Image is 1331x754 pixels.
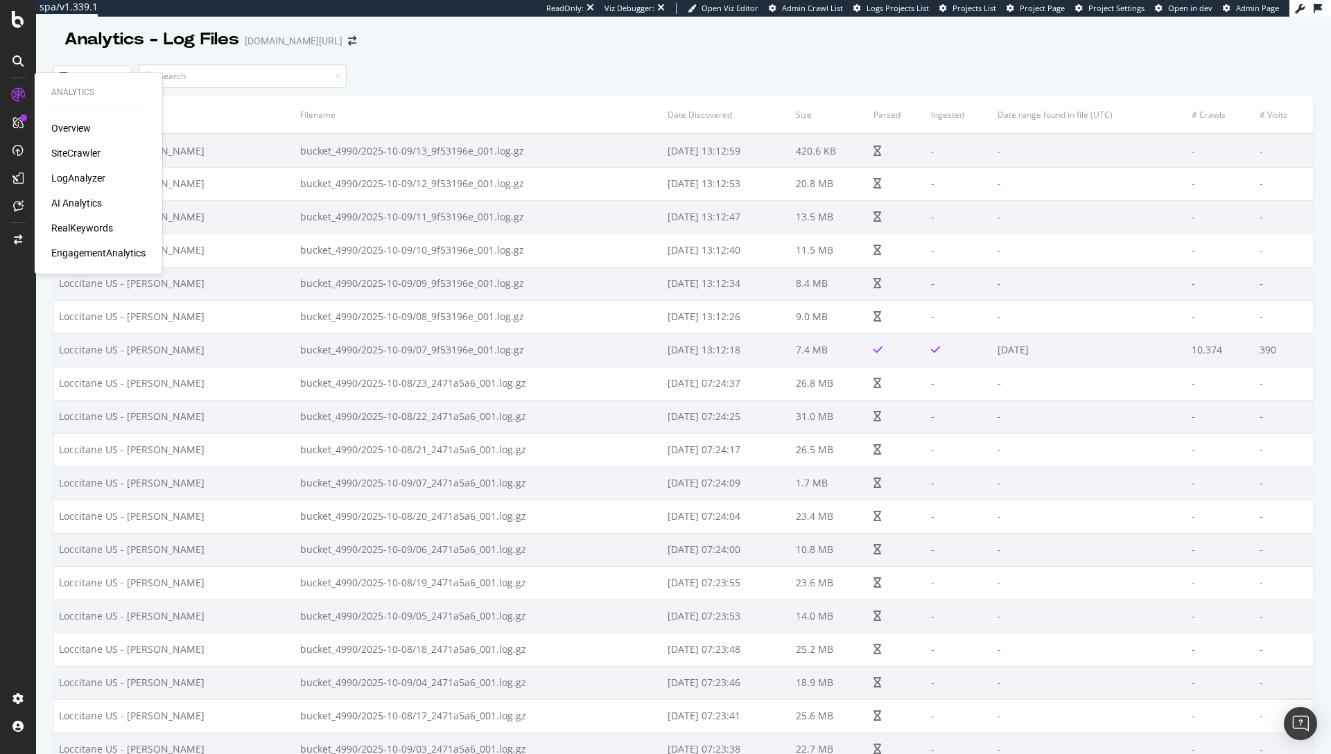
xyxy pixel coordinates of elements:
[952,3,996,13] span: Projects List
[791,500,869,533] td: 23.4 MB
[1284,707,1317,740] div: Open Intercom Messenger
[853,3,929,14] a: Logs Projects List
[51,171,105,185] div: LogAnalyzer
[926,267,993,300] td: -
[295,400,663,433] td: bucket_4990/2025-10-08/22_2471a5a6_001.log.gz
[926,500,993,533] td: -
[54,466,295,500] td: Loccitane US - [PERSON_NAME]
[1255,267,1313,300] td: -
[663,134,791,167] td: [DATE] 13:12:59
[54,500,295,533] td: Loccitane US - [PERSON_NAME]
[1255,633,1313,666] td: -
[1075,3,1145,14] a: Project Settings
[993,167,1187,200] td: -
[926,533,993,566] td: -
[663,599,791,633] td: [DATE] 07:23:53
[926,666,993,699] td: -
[1187,566,1255,599] td: -
[54,96,295,134] th: Bucket
[54,433,295,466] td: Loccitane US - [PERSON_NAME]
[769,3,843,14] a: Admin Crawl List
[546,3,584,14] div: ReadOnly:
[993,96,1187,134] th: Date range found in file (UTC)
[663,666,791,699] td: [DATE] 07:23:46
[1255,500,1313,533] td: -
[1255,234,1313,267] td: -
[926,466,993,500] td: -
[295,566,663,599] td: bucket_4990/2025-10-08/19_2471a5a6_001.log.gz
[1187,234,1255,267] td: -
[663,500,791,533] td: [DATE] 07:24:04
[663,566,791,599] td: [DATE] 07:23:55
[1255,433,1313,466] td: -
[1187,367,1255,400] td: -
[295,333,663,367] td: bucket_4990/2025-10-09/07_9f53196e_001.log.gz
[782,3,843,13] span: Admin Crawl List
[1223,3,1279,14] a: Admin Page
[791,333,869,367] td: 7.4 MB
[51,146,101,160] a: SiteCrawler
[51,196,102,210] a: AI Analytics
[1020,3,1065,13] span: Project Page
[1255,599,1313,633] td: -
[993,333,1187,367] td: [DATE]
[791,433,869,466] td: 26.5 MB
[993,666,1187,699] td: -
[295,699,663,733] td: bucket_4990/2025-10-08/17_2471a5a6_001.log.gz
[51,87,146,98] div: Analytics
[867,3,929,13] span: Logs Projects List
[295,599,663,633] td: bucket_4990/2025-10-09/05_2471a5a6_001.log.gz
[51,221,113,235] a: RealKeywords
[54,699,295,733] td: Loccitane US - [PERSON_NAME]
[1168,3,1212,13] span: Open in dev
[993,400,1187,433] td: -
[1187,96,1255,134] th: # Crawls
[791,599,869,633] td: 14.0 MB
[1007,3,1065,14] a: Project Page
[1255,333,1313,367] td: 390
[54,300,295,333] td: Loccitane US - [PERSON_NAME]
[295,267,663,300] td: bucket_4990/2025-10-09/09_9f53196e_001.log.gz
[295,167,663,200] td: bucket_4990/2025-10-09/12_9f53196e_001.log.gz
[791,633,869,666] td: 25.2 MB
[54,167,295,200] td: Loccitane US - [PERSON_NAME]
[295,234,663,267] td: bucket_4990/2025-10-09/10_9f53196e_001.log.gz
[663,367,791,400] td: [DATE] 07:24:37
[1187,300,1255,333] td: -
[79,70,120,82] div: Add Filters
[1187,666,1255,699] td: -
[791,666,869,699] td: 18.9 MB
[245,34,342,48] div: [DOMAIN_NAME][URL]
[993,367,1187,400] td: -
[295,633,663,666] td: bucket_4990/2025-10-08/18_2471a5a6_001.log.gz
[993,433,1187,466] td: -
[791,167,869,200] td: 20.8 MB
[791,200,869,234] td: 13.5 MB
[993,466,1187,500] td: -
[1187,267,1255,300] td: -
[295,466,663,500] td: bucket_4990/2025-10-09/07_2471a5a6_001.log.gz
[993,500,1187,533] td: -
[295,134,663,167] td: bucket_4990/2025-10-09/13_9f53196e_001.log.gz
[1255,566,1313,599] td: -
[926,633,993,666] td: -
[993,533,1187,566] td: -
[993,566,1187,599] td: -
[791,300,869,333] td: 9.0 MB
[54,200,295,234] td: Loccitane US - [PERSON_NAME]
[663,167,791,200] td: [DATE] 13:12:53
[663,400,791,433] td: [DATE] 07:24:25
[791,466,869,500] td: 1.7 MB
[663,466,791,500] td: [DATE] 07:24:09
[1255,666,1313,699] td: -
[688,3,758,14] a: Open Viz Editor
[1187,433,1255,466] td: -
[926,167,993,200] td: -
[64,28,239,51] div: Analytics - Log Files
[295,96,663,134] th: Filename
[663,200,791,234] td: [DATE] 13:12:47
[1255,533,1313,566] td: -
[791,400,869,433] td: 31.0 MB
[295,200,663,234] td: bucket_4990/2025-10-09/11_9f53196e_001.log.gz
